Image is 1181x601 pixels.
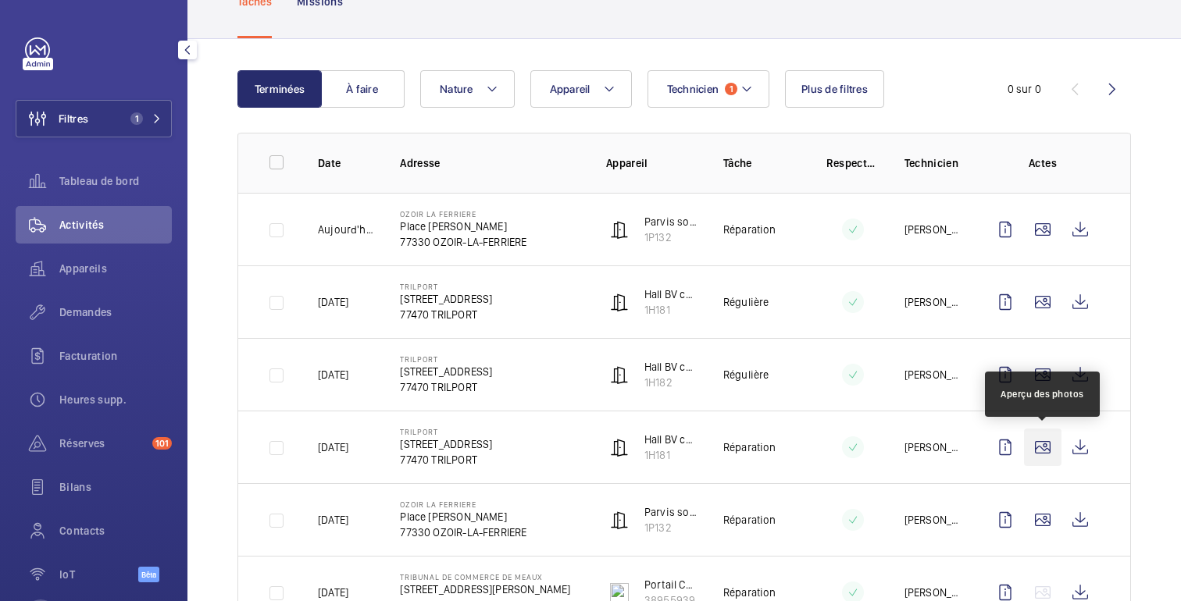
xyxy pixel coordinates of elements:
[400,572,542,581] font: TRIBUNAL DE COMMERCE DE MEAUX
[801,83,868,95] font: Plus de filtres
[644,433,733,446] font: Hall BV côté parvis
[59,525,105,537] font: Contacts
[400,157,440,169] font: Adresse
[648,70,770,108] button: Technicien1
[904,441,983,453] font: [PERSON_NAME]
[904,296,983,308] font: [PERSON_NAME]
[59,568,75,581] font: IoT
[644,304,670,316] font: 1H181
[400,236,526,248] font: 77330 OZOIR-LA-FERRIERE
[826,157,916,169] font: Respecter le délai
[644,506,745,518] font: Parvis sortie gauche
[320,70,405,108] button: À faire
[723,157,752,169] font: Tâche
[141,570,156,579] font: Bêta
[644,215,745,228] font: Parvis sortie gauche
[400,427,438,436] font: TRILPORT
[400,308,477,321] font: 77470 TRILPORT
[904,157,959,169] font: Technicien
[400,526,526,539] font: 77330 OZOIR-LA-FERRIERE
[610,438,629,457] img: automatic_door.svg
[723,586,776,599] font: Réparation
[440,83,473,95] font: Nature
[904,514,983,526] font: [PERSON_NAME]
[667,83,719,95] font: Technicien
[237,70,322,108] button: Terminées
[400,500,476,509] font: OZOIR LA FERRIERE
[400,293,492,305] font: [STREET_ADDRESS]
[16,100,172,137] button: Filtres1
[530,70,632,108] button: Appareil
[644,231,672,244] font: 1P132
[420,70,515,108] button: Nature
[59,393,127,406] font: Heures supp.
[1029,157,1057,169] font: Actes
[346,83,378,95] font: À faire
[550,83,590,95] font: Appareil
[400,453,477,466] font: 77470 TRILPORT
[400,354,438,364] font: TRILPORT
[644,449,670,461] font: 1H181
[723,223,776,236] font: Réparation
[904,368,983,381] font: [PERSON_NAME]
[610,293,629,311] img: automatic_door.svg
[318,368,348,381] font: [DATE]
[610,365,629,384] img: automatic_door.svg
[135,113,139,124] font: 1
[723,514,776,526] font: Réparation
[59,350,118,362] font: Facturation
[59,112,88,125] font: Filtres
[400,438,492,450] font: [STREET_ADDRESS]
[318,586,348,599] font: [DATE]
[255,83,305,95] font: Terminées
[610,220,629,239] img: automatic_door.svg
[59,481,91,493] font: Bilans
[318,441,348,453] font: [DATE]
[904,223,983,236] font: [PERSON_NAME]
[59,437,105,450] font: Réserves
[400,209,476,219] font: OZOIR LA FERRIERE
[723,368,769,381] font: Régulière
[155,438,169,449] font: 101
[59,262,107,275] font: Appareils
[644,288,733,300] font: Hall BV côté parvis
[400,282,438,291] font: TRILPORT
[644,361,730,373] font: Hall BV côté quais
[610,510,629,529] img: automatic_door.svg
[318,157,341,169] font: Date
[644,578,973,591] font: Portail Coulissant (Av. du Président [PERSON_NAME]) Parking arrière
[400,510,506,523] font: Place [PERSON_NAME]
[59,175,139,187] font: Tableau de bord
[59,219,104,231] font: Activités
[400,220,506,233] font: Place [PERSON_NAME]
[904,586,983,599] font: [PERSON_NAME]
[606,157,648,169] font: Appareil
[644,376,673,389] font: 1H182
[400,365,492,378] font: [STREET_ADDRESS]
[400,583,570,596] font: [STREET_ADDRESS][PERSON_NAME]
[644,521,672,534] font: 1P132
[730,84,733,94] font: 1
[318,223,376,236] font: Aujourd'hui
[1001,389,1084,400] font: Aperçu des photos
[723,296,769,308] font: Régulière
[723,441,776,453] font: Réparation
[785,70,884,108] button: Plus de filtres
[318,296,348,308] font: [DATE]
[400,381,477,393] font: 77470 TRILPORT
[1008,83,1041,95] font: 0 sur 0
[59,306,112,318] font: Demandes
[318,514,348,526] font: [DATE]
